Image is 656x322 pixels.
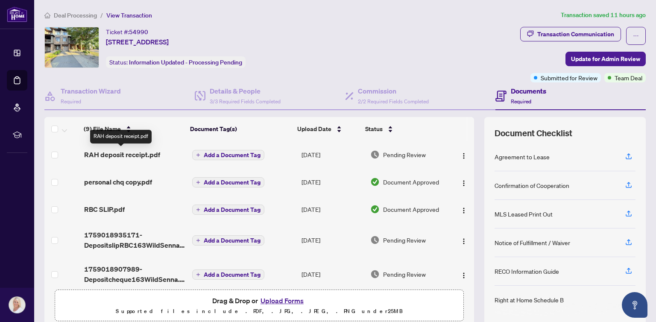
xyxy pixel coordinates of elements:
span: ellipsis [633,33,639,39]
button: Open asap [622,292,647,318]
img: Document Status [370,177,380,187]
button: Add a Document Tag [192,177,264,187]
span: Submitted for Review [541,73,597,82]
img: logo [7,6,27,22]
img: Profile Icon [9,297,25,313]
div: Right at Home Schedule B [495,295,564,304]
span: Pending Review [383,150,426,159]
div: MLS Leased Print Out [495,209,553,219]
div: Notice of Fulfillment / Waiver [495,238,570,247]
button: Add a Document Tag [192,204,264,215]
div: Agreement to Lease [495,152,550,161]
td: [DATE] [298,196,367,223]
div: Ticket #: [106,27,148,37]
td: [DATE] [298,257,367,291]
span: 1759018935171-DepositslipRBC163WildSenna.pdf [84,230,185,250]
span: Add a Document Tag [204,207,261,213]
p: Supported files include .PDF, .JPG, .JPEG, .PNG under 25 MB [60,306,458,316]
button: Logo [457,233,471,247]
th: Upload Date [294,117,361,141]
h4: Details & People [210,86,281,96]
button: Logo [457,202,471,216]
span: 3/3 Required Fields Completed [210,98,281,105]
span: Required [61,98,81,105]
button: Add a Document Tag [192,150,264,160]
h4: Commission [358,86,429,96]
button: Add a Document Tag [192,205,264,215]
button: Upload Forms [258,295,306,306]
span: plus [196,238,200,243]
span: View Transaction [106,12,152,19]
h4: Documents [511,86,546,96]
img: IMG-X12408618_1.jpg [45,27,99,67]
button: Add a Document Tag [192,149,264,161]
span: Pending Review [383,269,426,279]
span: 2/2 Required Fields Completed [358,98,429,105]
span: Drag & Drop orUpload FormsSupported files include .PDF, .JPG, .JPEG, .PNG under25MB [55,290,463,322]
th: Document Tag(s) [187,117,294,141]
img: Document Status [370,235,380,245]
button: Logo [457,175,471,189]
li: / [100,10,103,20]
span: personal chq copy.pdf [84,177,152,187]
div: RECO Information Guide [495,266,559,276]
span: Information Updated - Processing Pending [129,59,242,66]
th: (9) File Name [80,117,187,141]
span: plus [196,208,200,212]
span: Update for Admin Review [571,52,640,66]
span: Deal Processing [54,12,97,19]
td: [DATE] [298,223,367,257]
img: Logo [460,272,467,279]
span: [STREET_ADDRESS] [106,37,169,47]
td: [DATE] [298,168,367,196]
span: 54990 [129,28,148,36]
span: Team Deal [615,73,642,82]
span: Document Checklist [495,127,572,139]
span: Document Approved [383,205,439,214]
div: Confirmation of Cooperation [495,181,569,190]
span: Add a Document Tag [204,152,261,158]
button: Add a Document Tag [192,269,264,280]
span: RBC SLIP.pdf [84,204,125,214]
span: Add a Document Tag [204,179,261,185]
div: Transaction Communication [537,27,614,41]
div: Status: [106,56,246,68]
button: Add a Document Tag [192,235,264,246]
img: Document Status [370,269,380,279]
img: Logo [460,207,467,214]
span: RAH deposit receipt.pdf [84,149,160,160]
span: Required [511,98,531,105]
span: Upload Date [297,124,331,134]
article: Transaction saved 11 hours ago [561,10,646,20]
span: Add a Document Tag [204,272,261,278]
span: plus [196,180,200,184]
button: Add a Document Tag [192,177,264,188]
img: Logo [460,238,467,245]
button: Logo [457,148,471,161]
td: [DATE] [298,141,367,168]
span: home [44,12,50,18]
img: Document Status [370,205,380,214]
th: Status [362,117,444,141]
span: Add a Document Tag [204,237,261,243]
span: plus [196,153,200,157]
span: plus [196,272,200,277]
img: Document Status [370,150,380,159]
button: Update for Admin Review [565,52,646,66]
button: Transaction Communication [520,27,621,41]
span: Pending Review [383,235,426,245]
div: RAH deposit receipt.pdf [90,130,152,143]
span: Status [365,124,383,134]
span: Document Approved [383,177,439,187]
span: (9) File Name [84,124,121,134]
span: Drag & Drop or [212,295,306,306]
img: Logo [460,180,467,187]
button: Logo [457,267,471,281]
img: Logo [460,152,467,159]
span: 1759018907989-Depositcheque163WildSenna.pdf [84,264,185,284]
h4: Transaction Wizard [61,86,121,96]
